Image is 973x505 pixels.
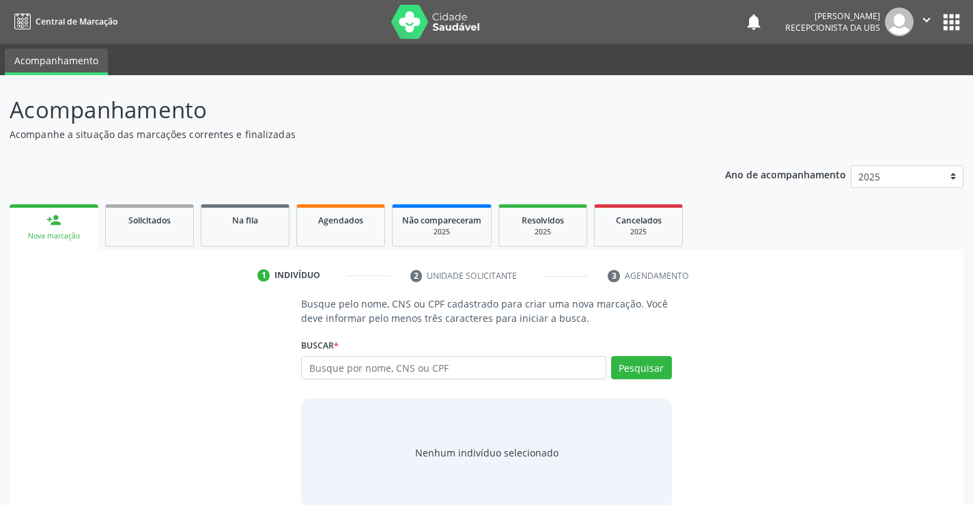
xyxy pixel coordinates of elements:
[19,231,89,241] div: Nova marcação
[257,269,270,282] div: 1
[5,49,108,75] a: Acompanhamento
[885,8,914,36] img: img
[402,227,481,237] div: 2025
[232,215,258,226] span: Na fila
[301,297,671,325] p: Busque pelo nome, CNS ou CPF cadastrado para criar uma nova marcação. Você deve informar pelo men...
[402,215,481,226] span: Não compareceram
[10,93,677,127] p: Acompanhamento
[509,227,577,237] div: 2025
[318,215,363,226] span: Agendados
[36,16,117,27] span: Central de Marcação
[415,446,559,460] div: Nenhum indivíduo selecionado
[274,269,320,282] div: Indivíduo
[744,12,763,31] button: notifications
[616,215,662,226] span: Cancelados
[46,213,61,228] div: person_add
[785,22,880,33] span: Recepcionista da UBS
[10,10,117,33] a: Central de Marcação
[914,8,940,36] button: 
[128,215,171,226] span: Solicitados
[611,356,672,379] button: Pesquisar
[940,10,963,34] button: apps
[522,215,564,226] span: Resolvidos
[725,165,846,182] p: Ano de acompanhamento
[785,10,880,22] div: [PERSON_NAME]
[919,12,934,27] i: 
[604,227,673,237] div: 2025
[301,356,606,379] input: Busque por nome, CNS ou CPF
[10,127,677,141] p: Acompanhe a situação das marcações correntes e finalizadas
[301,335,339,356] label: Buscar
